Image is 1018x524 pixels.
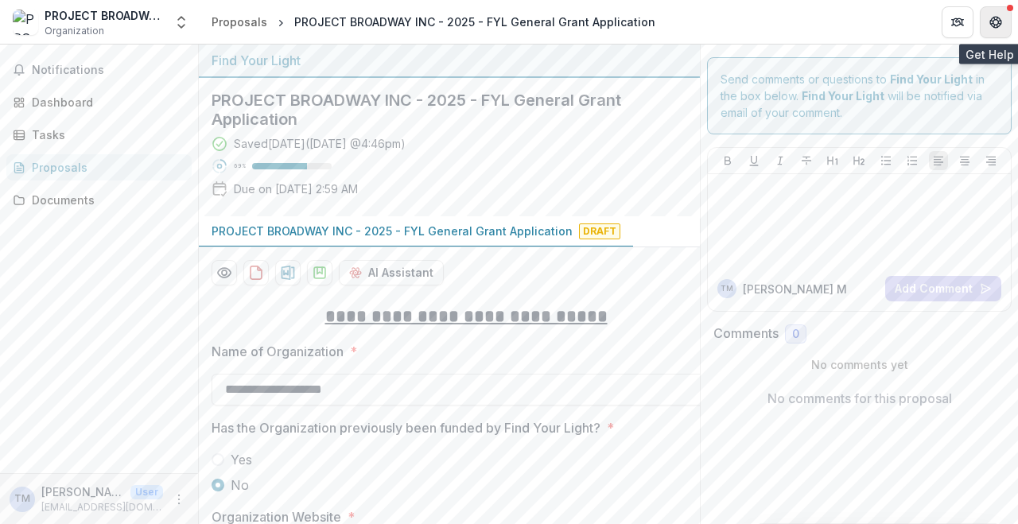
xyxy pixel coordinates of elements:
a: Proposals [205,10,274,33]
strong: Find Your Light [890,72,973,86]
h2: PROJECT BROADWAY INC - 2025 - FYL General Grant Application [212,91,662,129]
strong: Find Your Light [802,89,884,103]
p: [PERSON_NAME] M [743,281,847,297]
button: download-proposal [275,260,301,285]
a: Proposals [6,154,192,180]
button: download-proposal [307,260,332,285]
div: Find Your Light [212,51,687,70]
span: Yes [231,450,252,469]
div: Send comments or questions to in the box below. will be notified via email of your comment. [707,57,1012,134]
p: Has the Organization previously been funded by Find Your Light? [212,418,600,437]
button: Align Right [981,151,1001,170]
a: Tasks [6,122,192,148]
a: Documents [6,187,192,213]
img: PROJECT BROADWAY INC [13,10,38,35]
div: Proposals [212,14,267,30]
button: Add Comment [885,276,1001,301]
button: Get Help [980,6,1012,38]
div: Tabitha Matthews [721,285,733,293]
div: Saved [DATE] ( [DATE] @ 4:46pm ) [234,135,406,152]
button: Preview 74674c33-c5ed-4b0a-b5a7-880a0a555e3e-0.pdf [212,260,237,285]
button: Strike [797,151,816,170]
div: Documents [32,192,179,208]
p: Name of Organization [212,342,344,361]
p: Due on [DATE] 2:59 AM [234,180,358,197]
p: No comments yet [713,356,1005,373]
div: PROJECT BROADWAY INC - 2025 - FYL General Grant Application [294,14,655,30]
span: Draft [579,223,620,239]
button: Align Left [929,151,948,170]
nav: breadcrumb [205,10,662,33]
div: Proposals [32,159,179,176]
button: Heading 1 [823,151,842,170]
button: Align Center [955,151,974,170]
p: PROJECT BROADWAY INC - 2025 - FYL General Grant Application [212,223,573,239]
div: Tasks [32,126,179,143]
p: 69 % [234,161,246,172]
p: [EMAIL_ADDRESS][DOMAIN_NAME] [41,500,163,514]
button: Ordered List [903,151,922,170]
p: User [130,485,163,499]
button: Notifications [6,57,192,83]
button: More [169,490,188,509]
button: AI Assistant [339,260,444,285]
span: Organization [45,24,104,38]
button: Bold [718,151,737,170]
div: Tabitha Matthews [14,494,30,504]
button: Open entity switcher [170,6,192,38]
button: Partners [942,6,973,38]
span: No [231,475,249,495]
span: Notifications [32,64,185,77]
span: 0 [792,328,799,341]
div: PROJECT BROADWAY INC [45,7,164,24]
button: Bullet List [876,151,896,170]
button: download-proposal [243,260,269,285]
p: No comments for this proposal [767,389,952,408]
p: [PERSON_NAME] [41,483,124,500]
button: Underline [744,151,763,170]
h2: Comments [713,326,779,341]
button: Italicize [771,151,790,170]
a: Dashboard [6,89,192,115]
button: Heading 2 [849,151,868,170]
div: Dashboard [32,94,179,111]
